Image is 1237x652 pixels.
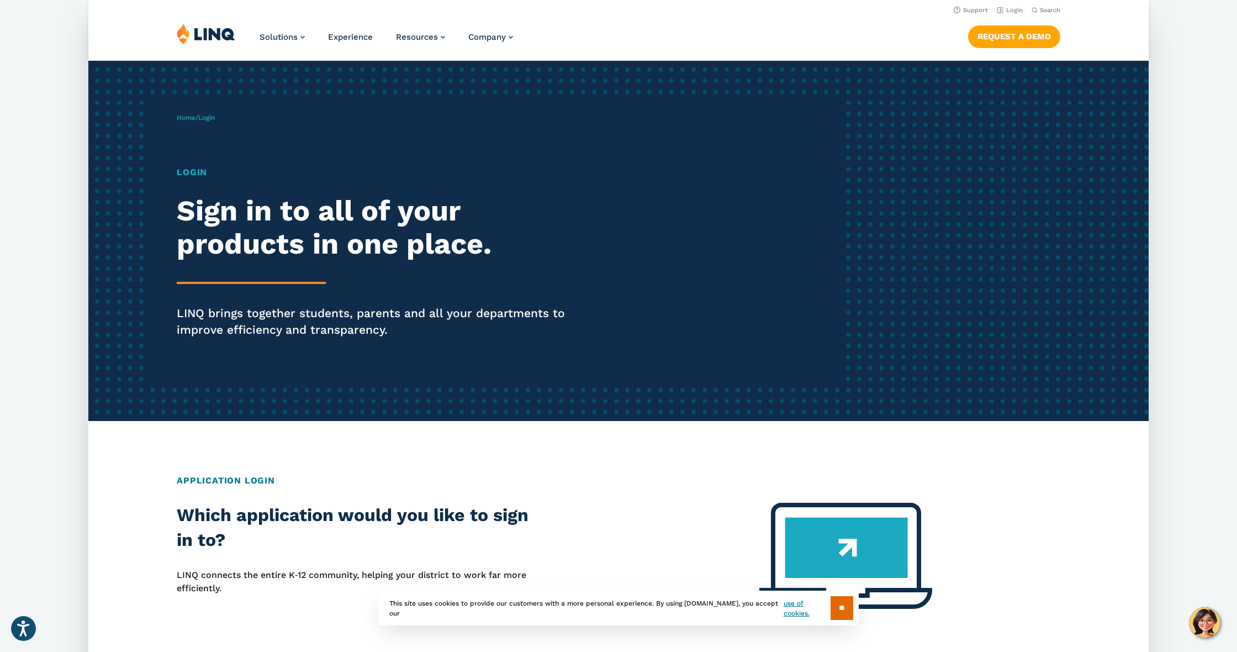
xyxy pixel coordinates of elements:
[468,32,506,42] span: Company
[784,598,831,618] a: use of cookies.
[177,23,235,44] img: LINQ | K‑12 Software
[968,23,1060,48] nav: Button Navigation
[177,194,585,261] h2: Sign in to all of your products in one place.
[177,503,530,553] h2: Which application would you like to sign in to?
[396,32,445,42] a: Resources
[177,474,1060,487] h2: Application Login
[260,23,513,60] nav: Primary Navigation
[954,7,988,14] a: Support
[177,114,195,122] a: Home
[1032,6,1060,14] button: Open Search Bar
[396,32,438,42] span: Resources
[177,569,530,596] p: LINQ connects the entire K‑12 community, helping your district to work far more efficiently.
[968,25,1060,48] a: Request a Demo
[177,166,585,179] h1: Login
[328,32,373,42] a: Experience
[997,7,1023,14] a: Login
[198,114,215,122] span: Login
[378,591,859,625] div: This site uses cookies to provide our customers with a more personal experience. By using [DOMAIN...
[177,305,585,338] p: LINQ brings together students, parents and all your departments to improve efficiency and transpa...
[260,32,305,42] a: Solutions
[1190,607,1220,638] button: Hello, have a question? Let’s chat.
[177,114,215,122] span: /
[468,32,513,42] a: Company
[1040,7,1060,14] span: Search
[88,3,1149,15] nav: Utility Navigation
[260,32,298,42] span: Solutions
